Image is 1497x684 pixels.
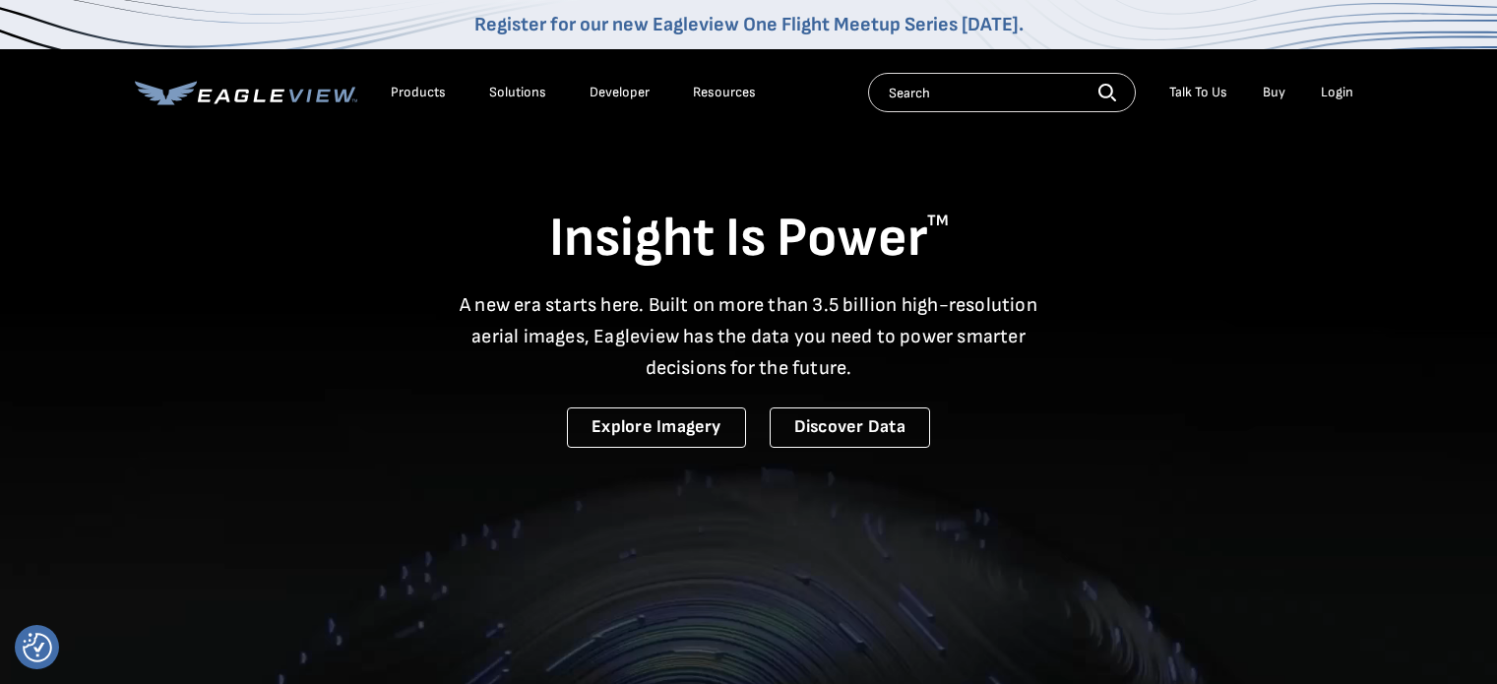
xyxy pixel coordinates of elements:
[693,84,756,101] div: Resources
[448,289,1050,384] p: A new era starts here. Built on more than 3.5 billion high-resolution aerial images, Eagleview ha...
[868,73,1136,112] input: Search
[927,212,949,230] sup: TM
[590,84,650,101] a: Developer
[1263,84,1285,101] a: Buy
[1321,84,1353,101] div: Login
[391,84,446,101] div: Products
[1169,84,1227,101] div: Talk To Us
[23,633,52,662] img: Revisit consent button
[489,84,546,101] div: Solutions
[567,407,746,448] a: Explore Imagery
[770,407,930,448] a: Discover Data
[135,205,1363,274] h1: Insight Is Power
[23,633,52,662] button: Consent Preferences
[474,13,1024,36] a: Register for our new Eagleview One Flight Meetup Series [DATE].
